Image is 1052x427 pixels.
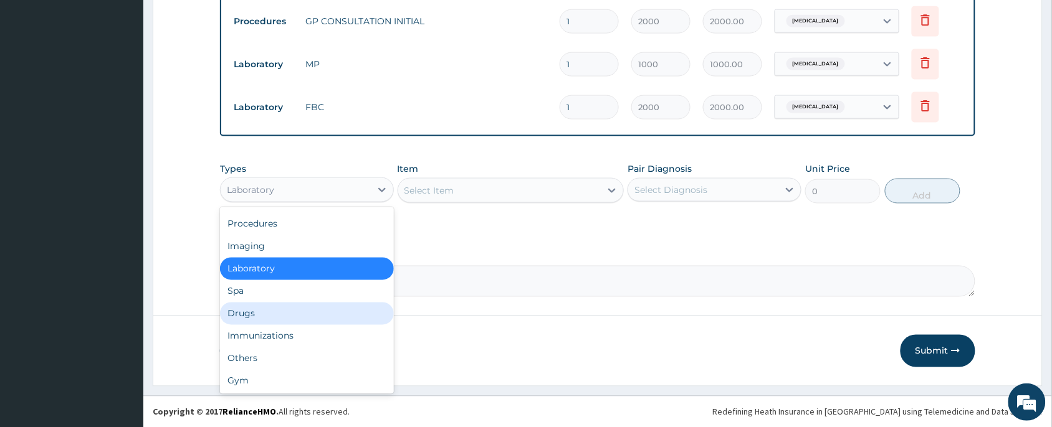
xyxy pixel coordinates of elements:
[227,96,299,119] td: Laboratory
[227,184,274,196] div: Laboratory
[787,101,845,113] span: [MEDICAL_DATA]
[220,248,975,259] label: Comment
[6,290,237,334] textarea: Type your message and hit 'Enter'
[398,162,419,175] label: Item
[713,406,1043,418] div: Redefining Heath Insurance in [GEOGRAPHIC_DATA] using Telemedicine and Data Science!
[227,53,299,76] td: Laboratory
[227,10,299,33] td: Procedures
[220,213,394,235] div: Procedures
[404,184,454,197] div: Select Item
[634,184,707,196] div: Select Diagnosis
[787,58,845,70] span: [MEDICAL_DATA]
[901,335,975,367] button: Submit
[628,162,692,175] label: Pair Diagnosis
[72,132,172,258] span: We're online!
[299,52,553,77] td: MP
[220,235,394,258] div: Imaging
[222,406,276,418] a: RelianceHMO
[220,370,394,392] div: Gym
[299,9,553,34] td: GP CONSULTATION INITIAL
[220,325,394,347] div: Immunizations
[220,258,394,280] div: Laboratory
[299,95,553,120] td: FBC
[885,179,960,204] button: Add
[153,406,279,418] strong: Copyright © 2017 .
[65,70,209,86] div: Chat with us now
[23,62,50,93] img: d_794563401_company_1708531726252_794563401
[220,303,394,325] div: Drugs
[805,162,850,175] label: Unit Price
[787,15,845,27] span: [MEDICAL_DATA]
[204,6,234,36] div: Minimize live chat window
[220,347,394,370] div: Others
[220,164,246,174] label: Types
[220,280,394,303] div: Spa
